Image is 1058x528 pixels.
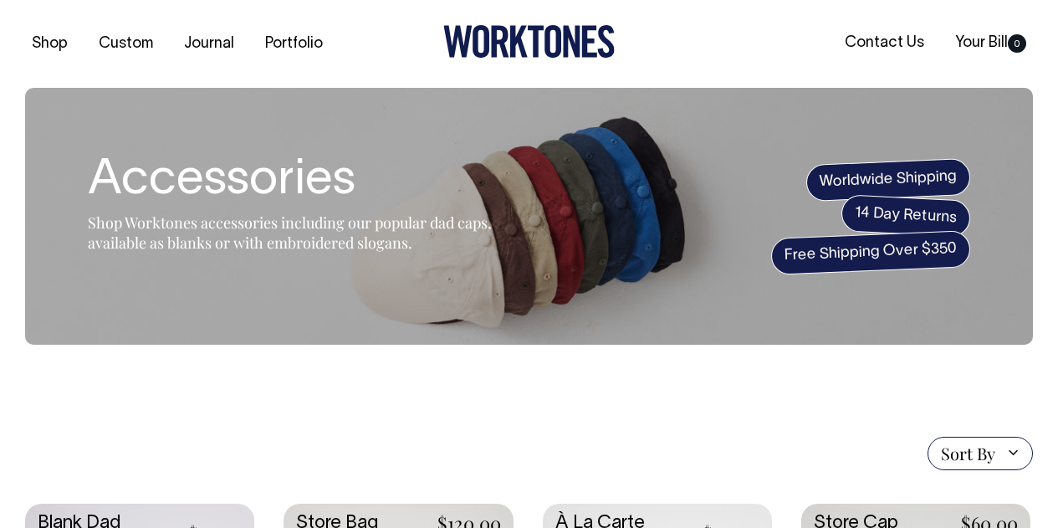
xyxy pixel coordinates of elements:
span: Worldwide Shipping [805,157,971,201]
a: Custom [92,30,160,58]
a: Your Bill0 [948,29,1033,57]
h1: Accessories [88,155,506,208]
a: Contact Us [838,29,931,57]
a: Journal [177,30,241,58]
span: 14 Day Returns [841,194,971,238]
a: Shop [25,30,74,58]
span: Shop Worktones accessories including our popular dad caps, available as blanks or with embroidere... [88,213,492,253]
span: Free Shipping Over $350 [770,230,971,275]
a: Portfolio [258,30,330,58]
span: Sort By [941,443,995,464]
span: 0 [1008,34,1026,53]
